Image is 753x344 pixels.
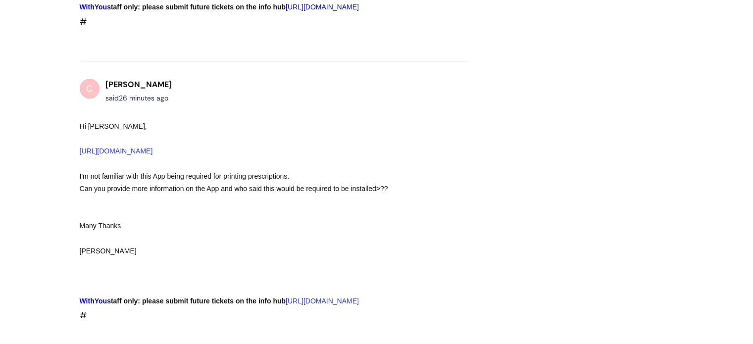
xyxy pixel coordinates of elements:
strong: staff only: please submit future tickets on the info hub [80,3,286,11]
a: [URL][DOMAIN_NAME] [286,3,359,11]
div: [PERSON_NAME] [80,245,435,257]
div: Hi [PERSON_NAME], [80,120,435,158]
span: WithYou [80,297,107,305]
div: said [105,92,172,104]
b: [PERSON_NAME] [105,79,172,90]
div: # [80,120,435,323]
div: I'm not familiar with this App being required for printing prescriptions. Can you provide more in... [80,170,435,195]
strong: staff only: please submit future tickets on the info hub [80,297,286,305]
span: WithYou [80,3,107,11]
div: C [80,79,100,98]
div: Many Thanks [80,220,435,232]
a: [URL][DOMAIN_NAME] [286,297,359,305]
a: [URL][DOMAIN_NAME] [80,147,153,155]
span: Mon, 29 Sep, 2025 at 1:54 PM [119,94,168,102]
